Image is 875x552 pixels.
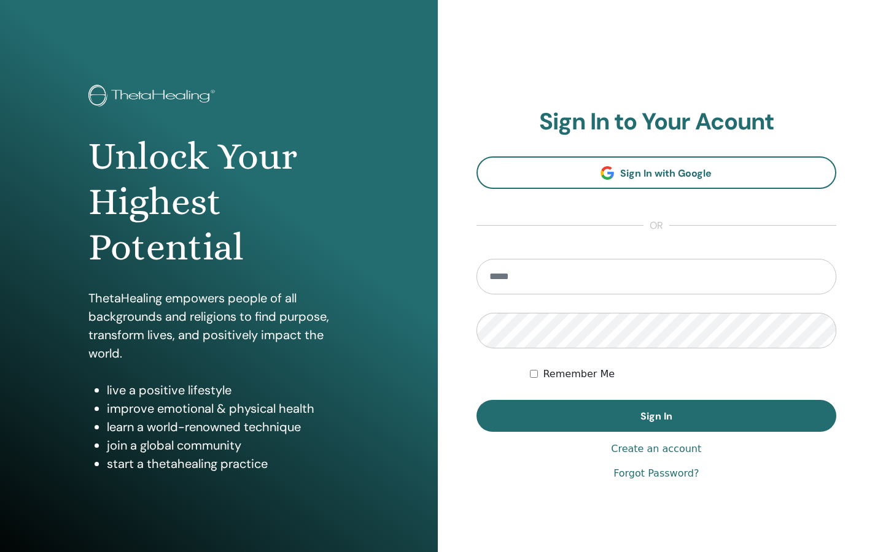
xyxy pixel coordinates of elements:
div: Keep me authenticated indefinitely or until I manually logout [530,367,836,381]
a: Create an account [611,442,701,456]
li: start a thetahealing practice [107,454,349,473]
p: ThetaHealing empowers people of all backgrounds and religions to find purpose, transform lives, a... [88,289,349,362]
a: Sign In with Google [476,156,837,189]
button: Sign In [476,400,837,432]
h2: Sign In to Your Acount [476,108,837,136]
span: or [644,218,669,233]
h1: Unlock Your Highest Potential [88,134,349,270]
li: improve emotional & physical health [107,399,349,418]
li: live a positive lifestyle [107,381,349,399]
a: Forgot Password? [613,466,699,481]
label: Remember Me [543,367,615,381]
span: Sign In with Google [620,167,712,180]
li: join a global community [107,436,349,454]
li: learn a world-renowned technique [107,418,349,436]
span: Sign In [640,410,672,423]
